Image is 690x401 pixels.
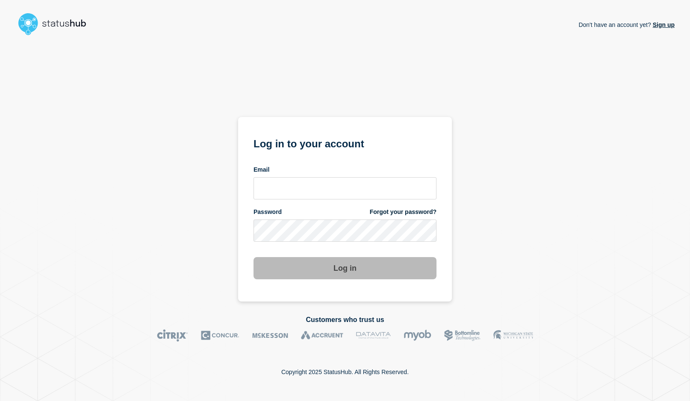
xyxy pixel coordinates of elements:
img: McKesson logo [252,329,288,342]
img: Accruent logo [301,329,343,342]
img: MSU logo [493,329,533,342]
img: DataVita logo [356,329,391,342]
a: Forgot your password? [370,208,436,216]
input: password input [254,220,436,242]
img: Bottomline logo [444,329,481,342]
span: Password [254,208,282,216]
p: Copyright 2025 StatusHub. All Rights Reserved. [281,369,409,375]
img: myob logo [404,329,431,342]
h2: Customers who trust us [15,316,675,324]
input: email input [254,177,436,199]
img: Concur logo [201,329,239,342]
button: Log in [254,257,436,279]
img: StatusHub logo [15,10,97,38]
img: Citrix logo [157,329,188,342]
p: Don't have an account yet? [578,15,675,35]
a: Sign up [651,21,675,28]
h1: Log in to your account [254,135,436,151]
span: Email [254,166,269,174]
